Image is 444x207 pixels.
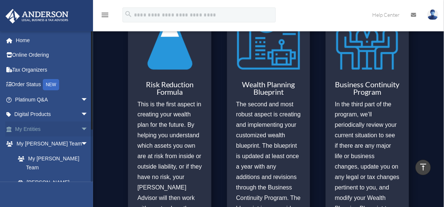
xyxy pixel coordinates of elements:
[5,48,99,63] a: Online Ordering
[137,81,202,99] h3: Risk Reduction Formula
[10,175,96,199] a: [PERSON_NAME] System
[415,160,431,175] a: vertical_align_top
[236,81,301,99] h3: Wealth Planning Blueprint
[81,92,96,107] span: arrow_drop_down
[5,137,99,151] a: My [PERSON_NAME] Teamarrow_drop_down
[81,137,96,152] span: arrow_drop_down
[5,62,99,77] a: Tax Organizers
[5,92,99,107] a: Platinum Q&Aarrow_drop_down
[124,10,132,18] i: search
[427,9,438,20] img: User Pic
[10,151,99,175] a: My [PERSON_NAME] Team
[237,2,300,75] img: Wealth Planning Blueprint
[5,107,99,122] a: Digital Productsarrow_drop_down
[138,2,201,75] img: Risk Reduction Formula
[5,77,99,92] a: Order StatusNEW
[5,122,99,137] a: My Entitiesarrow_drop_down
[3,9,71,23] img: Anderson Advisors Platinum Portal
[419,163,428,172] i: vertical_align_top
[335,81,400,99] h3: Business Continuity Program
[336,2,399,75] img: Business Continuity Program
[43,79,59,90] div: NEW
[100,13,109,19] a: menu
[81,122,96,137] span: arrow_drop_down
[81,107,96,122] span: arrow_drop_down
[100,10,109,19] i: menu
[5,33,99,48] a: Home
